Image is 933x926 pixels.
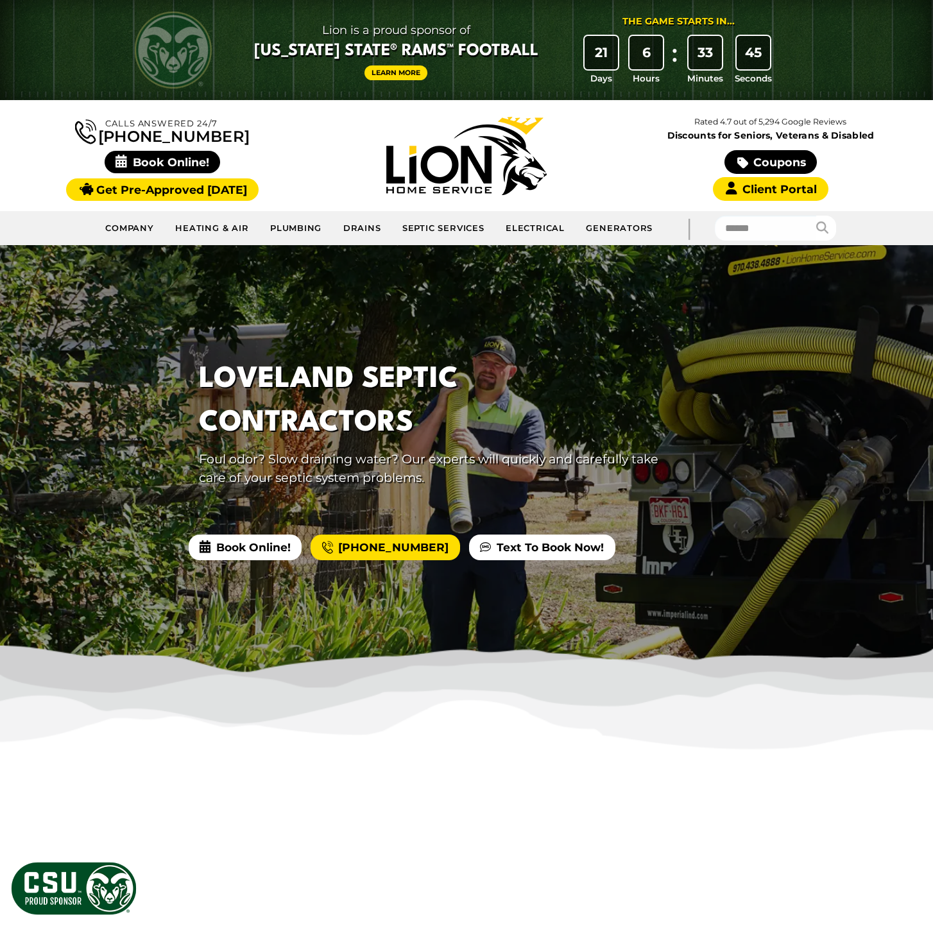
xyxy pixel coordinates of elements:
[585,36,618,69] div: 21
[311,535,459,560] a: [PHONE_NUMBER]
[469,535,615,560] a: Text To Book Now!
[105,151,221,173] span: Book Online!
[621,131,920,140] span: Discounts for Seniors, Veterans & Disabled
[495,216,576,241] a: Electrical
[629,36,663,69] div: 6
[10,861,138,916] img: CSU Sponsor Badge
[689,36,722,69] div: 33
[633,72,660,85] span: Hours
[199,450,666,487] p: Foul odor? Slow draining water? Our experts will quickly and carefully take care of your septic s...
[189,535,302,560] span: Book Online!
[737,36,770,69] div: 45
[622,15,735,29] div: The Game Starts in...
[663,211,715,245] div: |
[199,358,666,444] h1: Loveland Septic Contractors
[669,36,681,85] div: :
[66,178,258,201] a: Get Pre-Approved [DATE]
[254,20,538,40] span: Lion is a proud sponsor of
[576,216,663,241] a: Generators
[590,72,612,85] span: Days
[254,40,538,62] span: [US_STATE] State® Rams™ Football
[95,216,165,241] a: Company
[364,65,427,80] a: Learn More
[165,216,260,241] a: Heating & Air
[260,216,333,241] a: Plumbing
[724,150,817,174] a: Coupons
[75,117,250,144] a: [PHONE_NUMBER]
[619,115,923,129] p: Rated 4.7 out of 5,294 Google Reviews
[332,216,391,241] a: Drains
[735,72,772,85] span: Seconds
[392,216,495,241] a: Septic Services
[687,72,723,85] span: Minutes
[713,177,828,201] a: Client Portal
[386,117,547,195] img: Lion Home Service
[135,12,212,89] img: CSU Rams logo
